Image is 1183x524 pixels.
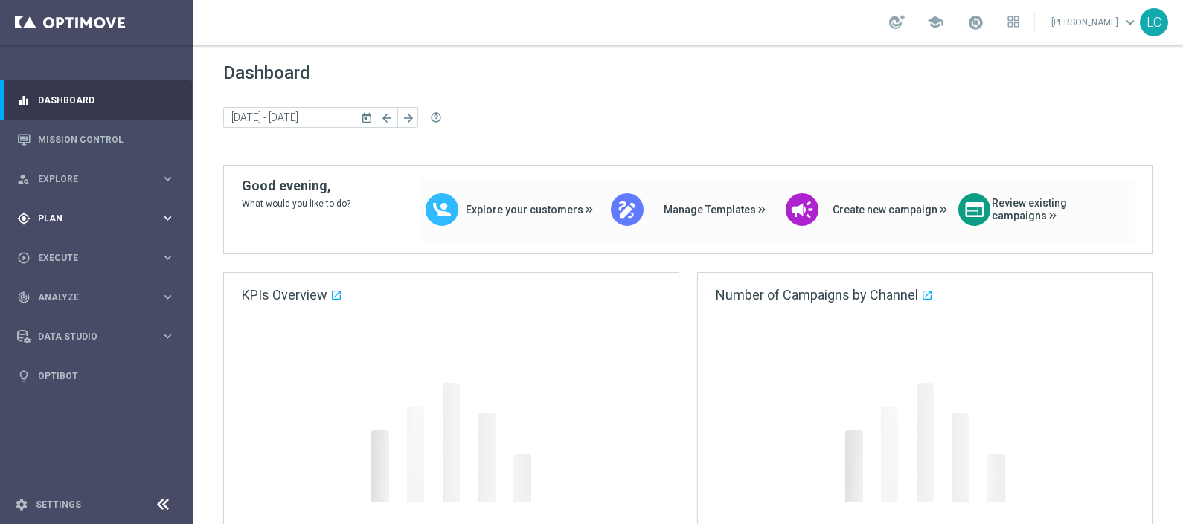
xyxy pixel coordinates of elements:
a: Settings [36,500,81,509]
button: Data Studio keyboard_arrow_right [16,331,176,343]
div: LC [1140,8,1168,36]
span: Analyze [38,293,161,302]
i: keyboard_arrow_right [161,290,175,304]
div: Plan [17,212,161,225]
span: Explore [38,175,161,184]
button: person_search Explore keyboard_arrow_right [16,173,176,185]
a: [PERSON_NAME]keyboard_arrow_down [1050,11,1140,33]
i: keyboard_arrow_right [161,211,175,225]
span: Plan [38,214,161,223]
span: keyboard_arrow_down [1122,14,1138,30]
div: Optibot [17,356,175,395]
i: gps_fixed [17,212,31,225]
i: keyboard_arrow_right [161,250,175,265]
div: Analyze [17,291,161,304]
i: equalizer [17,94,31,107]
div: Dashboard [17,80,175,120]
i: keyboard_arrow_right [161,329,175,343]
button: lightbulb Optibot [16,370,176,382]
i: play_circle_outline [17,251,31,265]
i: person_search [17,172,31,186]
button: track_changes Analyze keyboard_arrow_right [16,291,176,303]
span: Execute [38,253,161,262]
i: settings [15,498,28,511]
div: Execute [17,251,161,265]
button: equalizer Dashboard [16,94,176,106]
i: keyboard_arrow_right [161,172,175,186]
a: Optibot [38,356,175,395]
span: Data Studio [38,332,161,341]
span: school [927,14,943,30]
a: Dashboard [38,80,175,120]
button: gps_fixed Plan keyboard_arrow_right [16,213,176,224]
div: Explore [17,172,161,186]
button: play_circle_outline Execute keyboard_arrow_right [16,252,176,264]
i: lightbulb [17,369,31,383]
a: Mission Control [38,120,175,159]
i: track_changes [17,291,31,304]
div: Data Studio [17,330,161,343]
button: Mission Control [16,134,176,146]
div: Mission Control [17,120,175,159]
